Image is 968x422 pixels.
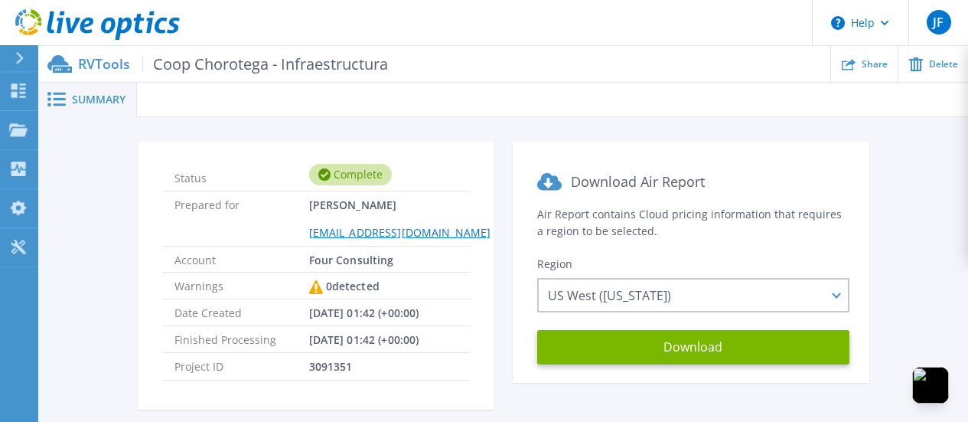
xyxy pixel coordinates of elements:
span: Summary [72,94,125,105]
span: Share [862,60,888,69]
span: Account [174,247,309,272]
span: JF [933,16,944,28]
a: [EMAIL_ADDRESS][DOMAIN_NAME] [309,225,491,240]
button: Download [537,330,849,365]
span: Download Air Report [571,172,705,191]
span: Delete [929,60,958,69]
span: Prepared for [174,191,309,245]
span: [DATE] 01:42 (+00:00) [309,326,419,352]
span: Finished Processing [174,326,309,352]
span: Project ID [174,353,309,379]
div: Complete [309,164,392,185]
span: Air Report contains Cloud pricing information that requires a region to be selected. [537,207,842,238]
p: RVTools [78,55,388,73]
span: Region [537,257,572,271]
span: [DATE] 01:42 (+00:00) [309,299,419,325]
span: Warnings [174,273,309,299]
div: 0 detected [309,273,380,300]
span: Coop Chorotega - Infraestructura [142,55,388,73]
span: [PERSON_NAME] [309,191,491,245]
span: 3091351 [309,353,353,379]
span: Date Created [174,299,309,325]
span: Four Consulting [309,247,394,272]
span: Status [174,165,309,185]
div: US West ([US_STATE]) [537,278,849,312]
